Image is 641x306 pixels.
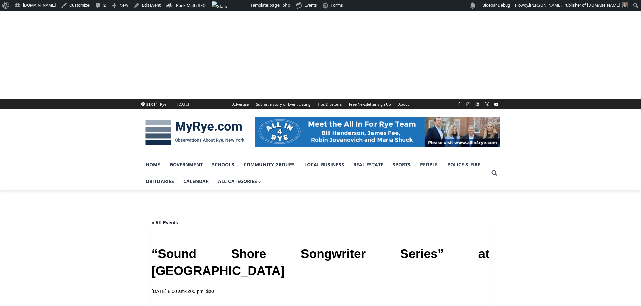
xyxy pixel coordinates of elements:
[207,156,239,173] a: Schools
[179,173,213,190] a: Calendar
[473,100,482,108] a: Linkedin
[252,99,314,109] a: Submit a Story or Event Listing
[299,156,349,173] a: Local Business
[213,173,266,190] a: All Categories
[141,173,179,190] a: Obituaries
[186,289,204,294] span: 5:00 pm
[442,156,485,173] a: Police & Fire
[388,156,415,173] a: Sports
[141,115,249,150] img: MyRye.com
[152,288,204,295] h2: -
[206,288,214,295] span: $20
[152,289,185,294] span: [DATE] 8:00 am
[529,3,620,8] span: [PERSON_NAME], Publisher of [DOMAIN_NAME]
[177,101,189,107] div: [DATE]
[488,167,500,179] button: View Search Form
[141,156,488,190] nav: Primary Navigation
[455,100,463,108] a: Facebook
[239,156,299,173] a: Community Groups
[218,178,262,185] span: All Categories
[345,99,395,109] a: Free Newsletter Sign Up
[228,99,252,109] a: Advertise
[152,245,490,279] h1: “Sound Shore Songwriter Series” at [GEOGRAPHIC_DATA]
[314,99,345,109] a: Tips & Letters
[415,156,442,173] a: People
[156,101,158,104] span: F
[152,220,178,225] a: « All Events
[492,100,500,108] a: YouTube
[395,99,413,109] a: About
[212,1,249,9] img: Views over 48 hours. Click for more Jetpack Stats.
[228,99,413,109] nav: Secondary Navigation
[141,156,165,173] a: Home
[269,3,290,8] span: page.php
[255,117,500,147] img: All in for Rye
[146,102,155,107] span: 51.01
[176,3,206,8] span: Rank Math SEO
[160,101,166,107] div: Rye
[165,156,207,173] a: Government
[483,100,491,108] a: X
[349,156,388,173] a: Real Estate
[464,100,472,108] a: Instagram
